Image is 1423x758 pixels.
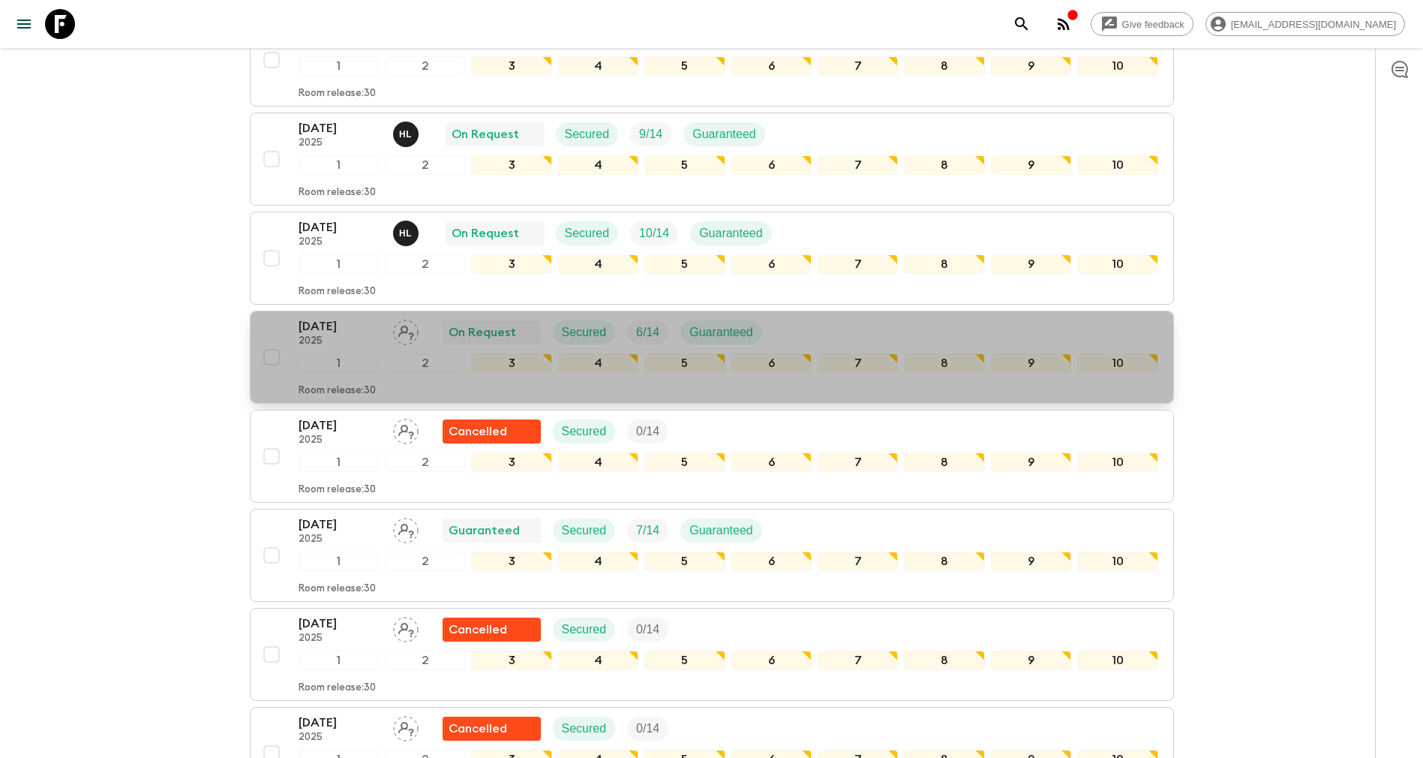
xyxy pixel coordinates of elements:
[471,155,551,175] div: 3
[385,651,465,670] div: 2
[991,651,1071,670] div: 9
[644,453,725,472] div: 5
[558,254,638,274] div: 4
[443,618,541,642] div: Flash Pack cancellation
[1007,9,1037,39] button: search adventures
[991,155,1071,175] div: 9
[818,353,898,373] div: 7
[250,509,1174,602] button: [DATE]2025Assign pack leaderGuaranteedSecuredTrip FillGuaranteed12345678910Room release:30
[636,522,659,540] p: 7 / 14
[904,155,984,175] div: 8
[299,88,376,100] p: Room release: 30
[558,56,638,76] div: 4
[731,56,812,76] div: 6
[385,254,465,274] div: 2
[904,254,984,274] div: 8
[471,552,551,571] div: 3
[904,651,984,670] div: 8
[558,155,638,175] div: 4
[818,651,898,670] div: 7
[9,9,39,39] button: menu
[393,522,419,534] span: Assign pack leader
[553,618,616,642] div: Secured
[627,320,668,344] div: Trip Fill
[1077,651,1157,670] div: 10
[393,122,422,147] button: HL
[393,720,419,732] span: Assign pack leader
[1077,254,1157,274] div: 10
[393,126,422,138] span: Hoang Le Ngoc
[299,155,379,175] div: 1
[250,14,1174,107] button: [DATE]2025Assign pack leaderFlash Pack cancellationSecuredTrip Fill12345678910Room release:30
[1091,12,1193,36] a: Give feedback
[299,682,376,694] p: Room release: 30
[904,353,984,373] div: 8
[644,651,725,670] div: 5
[299,583,376,595] p: Room release: 30
[393,621,419,633] span: Assign pack leader
[299,651,379,670] div: 1
[630,122,671,146] div: Trip Fill
[471,651,551,670] div: 3
[299,218,381,236] p: [DATE]
[639,125,662,143] p: 9 / 14
[452,224,519,242] p: On Request
[443,420,541,444] div: Flash Pack cancellation
[636,720,659,738] p: 0 / 14
[449,522,520,540] p: Guaranteed
[731,155,812,175] div: 6
[627,420,668,444] div: Trip Fill
[689,323,753,341] p: Guaranteed
[639,224,669,242] p: 10 / 14
[553,717,616,741] div: Secured
[904,552,984,571] div: 8
[553,320,616,344] div: Secured
[393,225,422,237] span: Hoang Le Ngoc
[1077,155,1157,175] div: 10
[731,353,812,373] div: 6
[299,534,381,546] p: 2025
[393,221,422,246] button: HL
[299,633,381,645] p: 2025
[991,552,1071,571] div: 9
[399,128,412,140] p: H L
[449,720,507,738] p: Cancelled
[443,717,541,741] div: Flash Pack cancellation
[558,552,638,571] div: 4
[818,552,898,571] div: 7
[471,353,551,373] div: 3
[558,651,638,670] div: 4
[644,56,725,76] div: 5
[299,137,381,149] p: 2025
[471,56,551,76] div: 3
[1077,353,1157,373] div: 10
[299,353,379,373] div: 1
[299,56,379,76] div: 1
[250,410,1174,503] button: [DATE]2025Assign pack leaderFlash Pack cancellationSecuredTrip Fill12345678910Room release:30
[565,224,610,242] p: Secured
[452,125,519,143] p: On Request
[553,519,616,543] div: Secured
[299,615,381,633] p: [DATE]
[636,621,659,639] p: 0 / 14
[991,254,1071,274] div: 9
[399,227,412,239] p: H L
[299,286,376,298] p: Room release: 30
[385,56,465,76] div: 2
[299,335,381,347] p: 2025
[562,720,607,738] p: Secured
[449,323,516,341] p: On Request
[627,717,668,741] div: Trip Fill
[562,621,607,639] p: Secured
[689,522,753,540] p: Guaranteed
[299,484,376,496] p: Room release: 30
[385,552,465,571] div: 2
[250,608,1174,701] button: [DATE]2025Assign pack leaderFlash Pack cancellationSecuredTrip Fill12345678910Room release:30
[385,155,465,175] div: 2
[471,453,551,472] div: 3
[1205,12,1405,36] div: [EMAIL_ADDRESS][DOMAIN_NAME]
[299,516,381,534] p: [DATE]
[299,317,381,335] p: [DATE]
[299,435,381,447] p: 2025
[556,122,619,146] div: Secured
